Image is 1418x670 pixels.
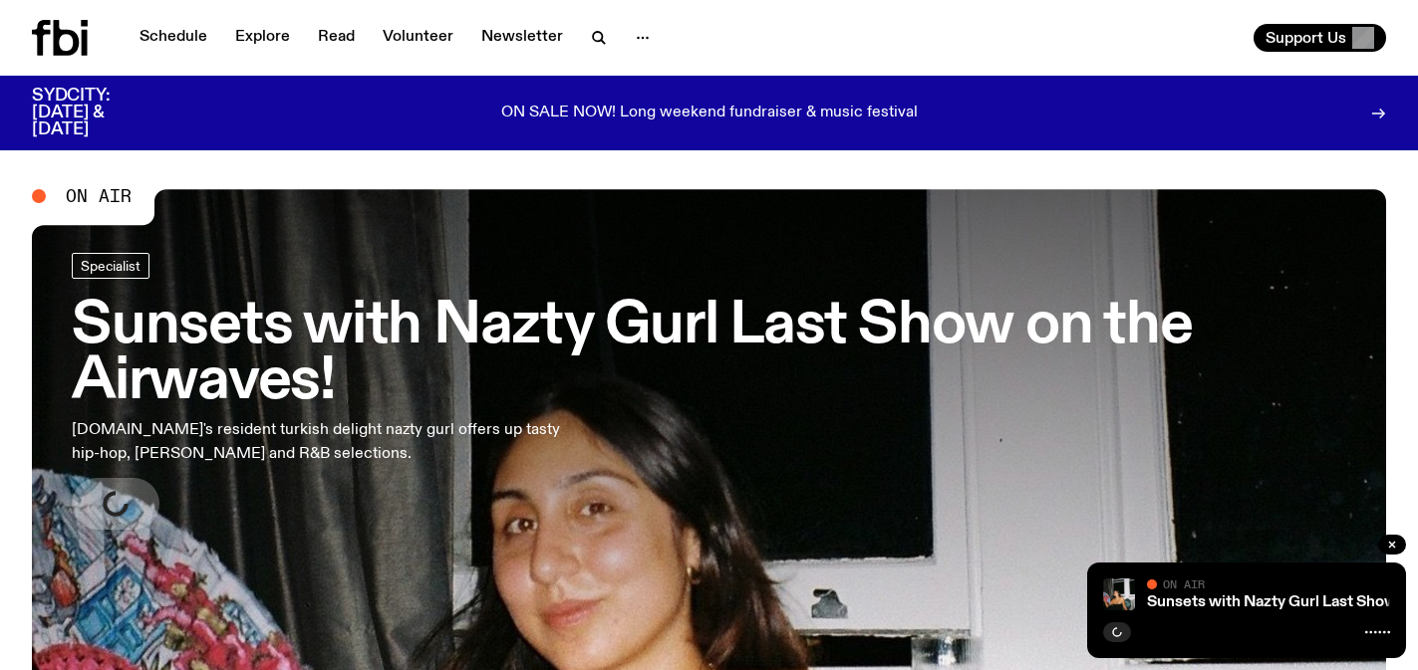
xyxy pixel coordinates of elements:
[66,187,132,205] span: On Air
[501,105,918,122] p: ON SALE NOW! Long weekend fundraiser & music festival
[371,24,465,52] a: Volunteer
[72,253,1346,530] a: Sunsets with Nazty Gurl Last Show on the Airwaves![DOMAIN_NAME]'s resident turkish delight nazty ...
[306,24,367,52] a: Read
[1266,29,1346,47] span: Support Us
[72,299,1346,410] h3: Sunsets with Nazty Gurl Last Show on the Airwaves!
[1254,24,1386,52] button: Support Us
[128,24,219,52] a: Schedule
[469,24,575,52] a: Newsletter
[81,258,141,273] span: Specialist
[32,88,159,138] h3: SYDCITY: [DATE] & [DATE]
[223,24,302,52] a: Explore
[1163,577,1205,590] span: On Air
[72,418,582,466] p: [DOMAIN_NAME]'s resident turkish delight nazty gurl offers up tasty hip-hop, [PERSON_NAME] and R&...
[72,253,149,279] a: Specialist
